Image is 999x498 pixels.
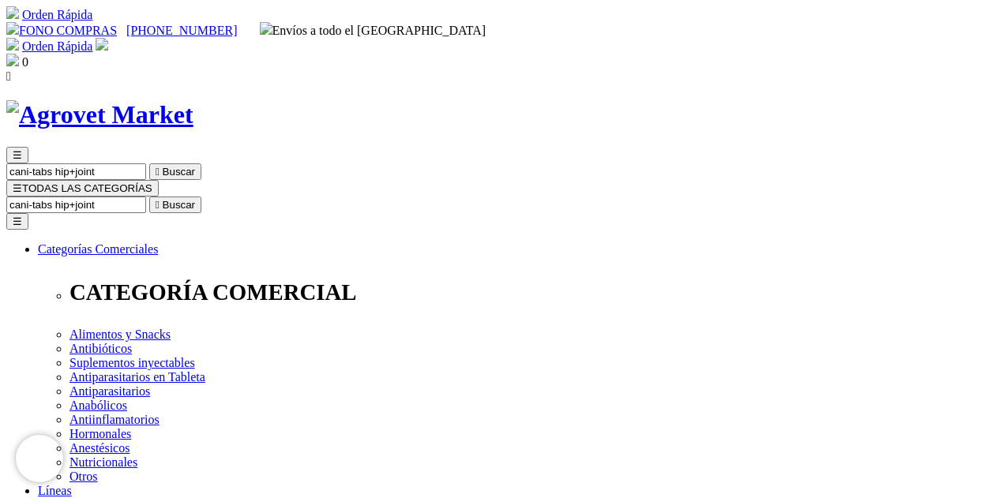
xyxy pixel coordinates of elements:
[6,180,159,197] button: ☰TODAS LAS CATEGORÍAS
[69,455,137,469] a: Nutricionales
[126,24,237,37] a: [PHONE_NUMBER]
[38,484,72,497] a: Líneas
[163,166,195,178] span: Buscar
[69,427,131,440] a: Hormonales
[69,356,195,369] a: Suplementos inyectables
[69,399,127,412] a: Anabólicos
[6,24,117,37] a: FONO COMPRAS
[6,38,19,51] img: shopping-cart.svg
[163,199,195,211] span: Buscar
[156,166,160,178] i: 
[6,100,193,129] img: Agrovet Market
[69,370,205,384] a: Antiparasitarios en Tableta
[96,39,108,53] a: Acceda a su cuenta de cliente
[22,8,92,21] a: Orden Rápida
[6,213,28,230] button: ☰
[6,197,146,213] input: Buscar
[38,242,158,256] a: Categorías Comerciales
[69,384,150,398] a: Antiparasitarios
[6,163,146,180] input: Buscar
[69,342,132,355] a: Antibióticos
[13,182,22,194] span: ☰
[6,6,19,19] img: shopping-cart.svg
[149,197,201,213] button:  Buscar
[69,279,993,305] p: CATEGORÍA COMERCIAL
[13,149,22,161] span: ☰
[69,413,160,426] a: Antiinflamatorios
[22,39,92,53] a: Orden Rápida
[69,328,171,341] a: Alimentos y Snacks
[16,435,63,482] iframe: Brevo live chat
[6,69,11,83] i: 
[69,470,98,483] a: Otros
[6,147,28,163] button: ☰
[149,163,201,180] button:  Buscar
[156,199,160,211] i: 
[6,54,19,66] img: shopping-bag.svg
[6,22,19,35] img: phone.svg
[260,22,272,35] img: delivery-truck.svg
[260,24,486,37] span: Envíos a todo el [GEOGRAPHIC_DATA]
[96,38,108,51] img: user.svg
[69,441,130,455] a: Anestésicos
[22,55,28,69] span: 0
